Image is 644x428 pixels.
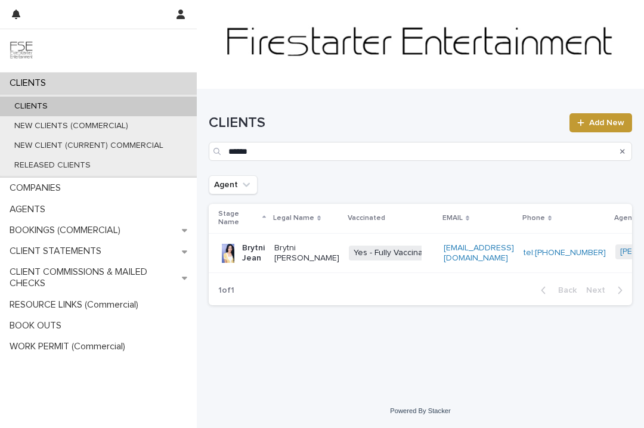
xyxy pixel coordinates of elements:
[209,276,244,305] p: 1 of 1
[10,39,33,63] img: 9JgRvJ3ETPGCJDhvPVA5
[5,341,135,352] p: WORK PERMIT (Commercial)
[5,121,138,131] p: NEW CLIENTS (COMMERCIAL)
[349,246,440,260] span: Yes - Fully Vaccinated
[5,225,130,236] p: BOOKINGS (COMMERCIAL)
[444,244,514,262] a: [EMAIL_ADDRESS][DOMAIN_NAME]
[581,285,632,296] button: Next
[5,77,55,89] p: CLIENTS
[5,299,148,311] p: RESOURCE LINKS (Commercial)
[274,243,339,263] p: Brytni [PERSON_NAME]
[589,119,624,127] span: Add New
[551,286,577,294] span: Back
[5,266,182,289] p: CLIENT COMMISSIONS & MAILED CHECKS
[209,114,562,132] h1: CLIENTS
[614,212,635,225] p: Agent
[5,320,71,331] p: BOOK OUTS
[531,285,581,296] button: Back
[5,204,55,215] p: AGENTS
[209,142,632,161] input: Search
[5,101,57,111] p: CLIENTS
[218,207,259,229] p: Stage Name
[242,243,265,263] p: Brytni Jean
[569,113,632,132] a: Add New
[522,212,545,225] p: Phone
[348,212,385,225] p: Vaccinated
[442,212,463,225] p: EMAIL
[5,246,111,257] p: CLIENT STATEMENTS
[586,286,612,294] span: Next
[209,175,258,194] button: Agent
[273,212,314,225] p: Legal Name
[5,160,100,170] p: RELEASED CLIENTS
[390,407,450,414] a: Powered By Stacker
[524,249,606,257] a: tel:[PHONE_NUMBER]
[5,141,173,151] p: NEW CLIENT (CURRENT) COMMERCIAL
[5,182,70,194] p: COMPANIES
